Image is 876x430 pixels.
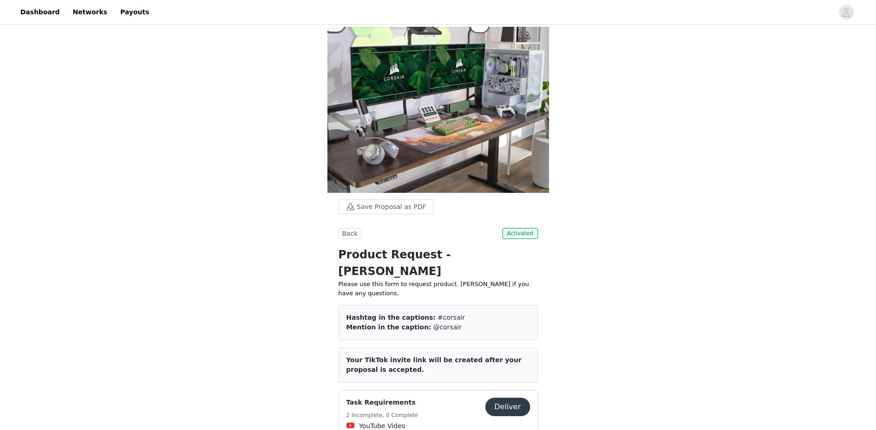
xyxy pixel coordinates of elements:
img: campaign image [327,27,549,193]
button: Deliver [485,398,530,416]
a: Networks [67,2,113,23]
h4: Task Requirements [346,398,418,407]
span: Your TikTok invite link will be created after your proposal is accepted. [346,356,522,373]
button: Save Proposal as PDF [338,199,434,214]
span: #corsair [438,314,465,321]
button: Back [338,228,362,239]
h5: 2 Incomplete, 0 Complete [346,411,418,419]
div: avatar [842,5,851,20]
a: Dashboard [15,2,65,23]
h1: Product Request - [PERSON_NAME] [338,246,538,280]
span: Mention in the caption: [346,323,431,331]
span: @corsair [433,323,462,331]
a: Payouts [115,2,155,23]
span: Hashtag in the captions: [346,314,436,321]
span: Activated [502,228,538,239]
p: Please use this form to request product. [PERSON_NAME] if you have any questions. [338,280,538,298]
